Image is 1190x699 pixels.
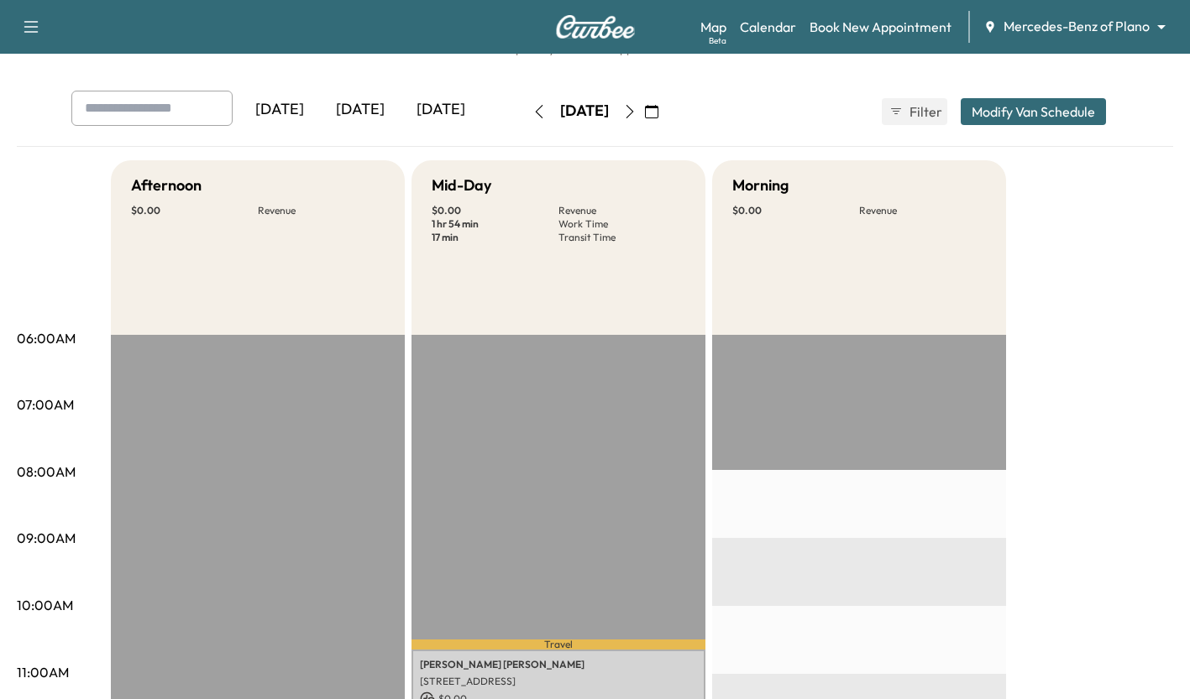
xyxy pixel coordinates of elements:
p: [STREET_ADDRESS] [420,675,697,688]
div: Beta [709,34,726,47]
p: 10:00AM [17,595,73,615]
p: 08:00AM [17,462,76,482]
p: Revenue [258,204,385,217]
p: $ 0.00 [732,204,859,217]
p: 07:00AM [17,394,74,415]
p: 1 hr 54 min [432,217,558,231]
p: [PERSON_NAME] [PERSON_NAME] [420,658,697,671]
h5: Morning [732,174,789,197]
p: Revenue [859,204,986,217]
h5: Mid-Day [432,174,491,197]
h5: Afternoon [131,174,202,197]
p: Transit Time [558,231,685,244]
p: 11:00AM [17,662,69,682]
p: Work Time [558,217,685,231]
p: 17 min [432,231,558,244]
button: Filter [882,98,947,125]
div: [DATE] [560,101,609,122]
div: [DATE] [320,91,401,129]
p: Revenue [558,204,685,217]
img: Curbee Logo [555,15,636,39]
a: Calendar [740,17,796,37]
p: Travel [412,639,705,649]
span: Filter [910,102,940,122]
p: 09:00AM [17,528,76,548]
p: 06:00AM [17,328,76,348]
p: $ 0.00 [131,204,258,217]
a: Book New Appointment [810,17,951,37]
a: MapBeta [700,17,726,37]
div: [DATE] [401,91,481,129]
button: Modify Van Schedule [961,98,1106,125]
div: [DATE] [239,91,320,129]
p: $ 0.00 [432,204,558,217]
span: Mercedes-Benz of Plano [1004,17,1150,36]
